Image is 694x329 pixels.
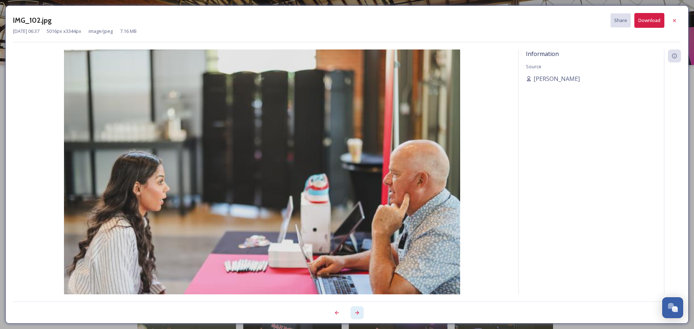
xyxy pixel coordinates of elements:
span: Information [526,50,559,58]
span: Source [526,63,541,70]
span: 5016 px x 3344 px [47,28,81,35]
button: Open Chat [662,297,683,318]
span: [DATE] 06:37 [13,28,39,35]
span: 7.16 MB [120,28,137,35]
span: image/jpeg [89,28,113,35]
button: Download [634,13,664,28]
button: Share [611,13,631,27]
span: [PERSON_NAME] [534,74,580,83]
h3: IMG_102.jpg [13,15,52,26]
img: a3786097-9d3b-430e-8b47-3af4367af5d2.jpg [13,49,511,313]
